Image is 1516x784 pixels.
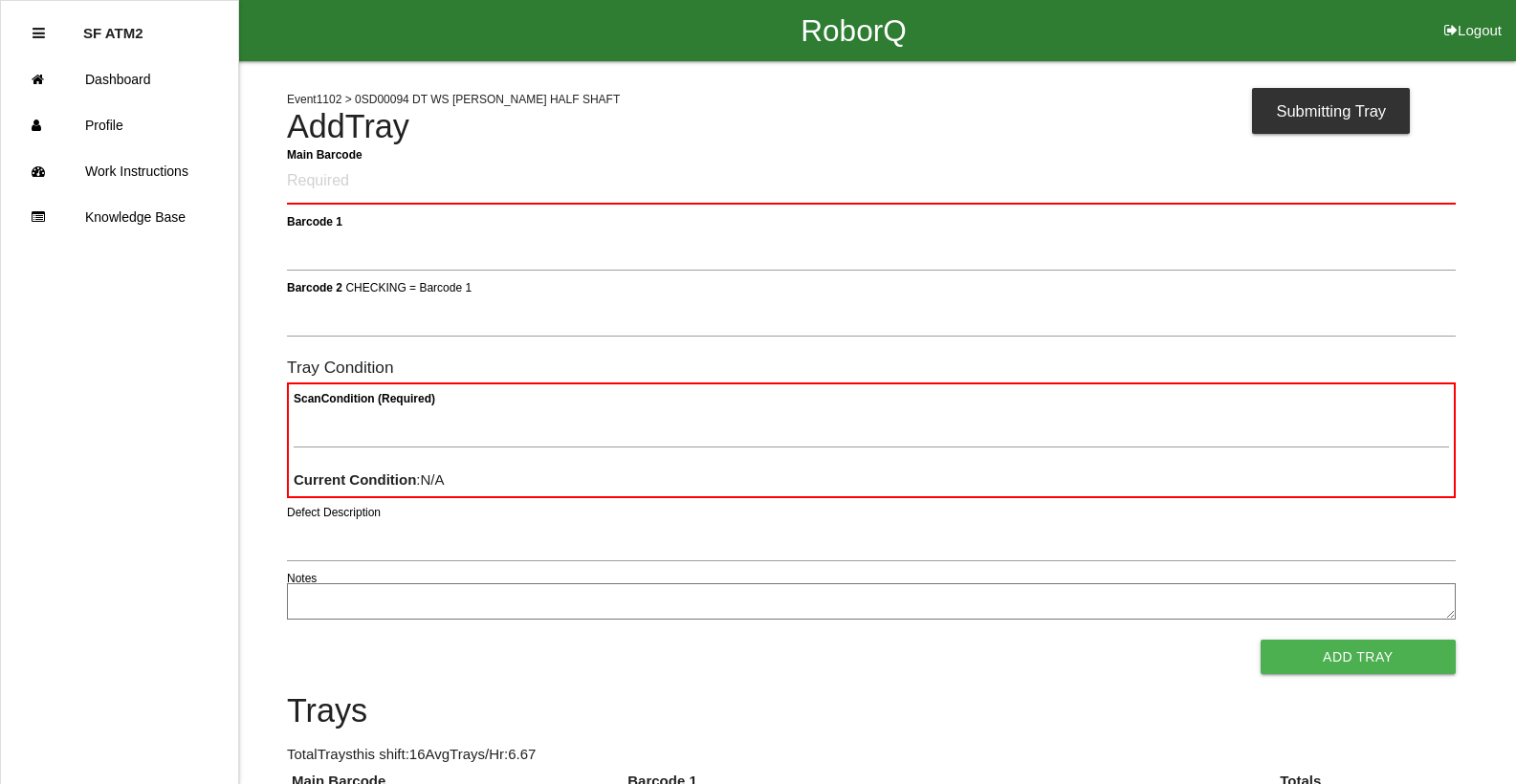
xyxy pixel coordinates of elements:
label: Notes [287,570,317,587]
p: Total Trays this shift: 16 Avg Trays /Hr: 6.67 [287,744,1456,766]
a: Dashboard [1,56,238,102]
div: Close [33,11,45,56]
b: Scan Condition (Required) [294,392,435,405]
h4: Trays [287,693,1456,730]
a: Knowledge Base [1,194,238,240]
a: Work Instructions [1,148,238,194]
b: Barcode 1 [287,214,342,228]
a: Profile [1,102,238,148]
b: Barcode 2 [287,280,342,294]
button: Add Tray [1261,640,1456,674]
label: Defect Description [287,504,381,521]
h6: Tray Condition [287,359,1456,377]
h4: Add Tray [287,109,1456,145]
span: CHECKING = Barcode 1 [345,280,472,294]
input: Required [287,160,1456,205]
b: Current Condition [294,471,416,488]
p: SF ATM2 [83,11,143,41]
b: Main Barcode [287,147,363,161]
span: : N/A [294,471,445,488]
span: Event 1102 > 0SD00094 DT WS [PERSON_NAME] HALF SHAFT [287,93,620,106]
div: Submitting Tray [1252,88,1410,134]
